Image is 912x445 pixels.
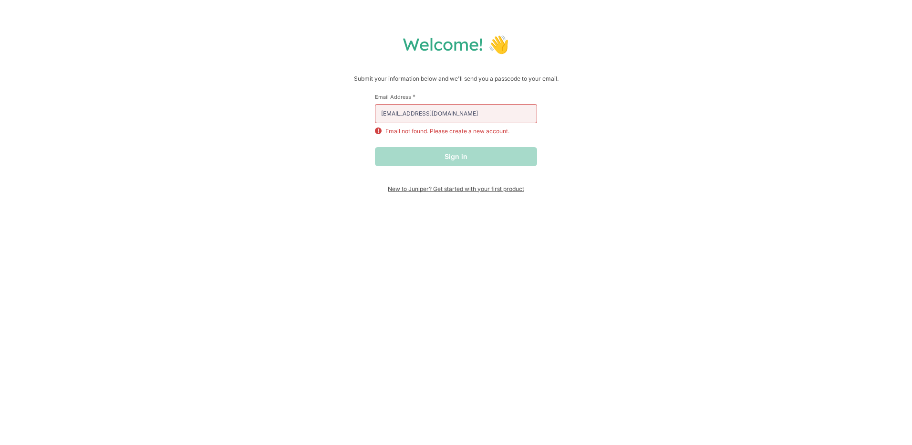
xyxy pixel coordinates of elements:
p: Email not found. Please create a new account. [385,127,509,136]
h1: Welcome! 👋 [10,33,902,55]
label: Email Address [375,93,537,100]
span: New to Juniper? Get started with your first product [375,185,537,192]
span: This field is required. [413,93,415,100]
p: Submit your information below and we'll send you a passcode to your email. [10,74,902,84]
input: email@example.com [375,104,537,123]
